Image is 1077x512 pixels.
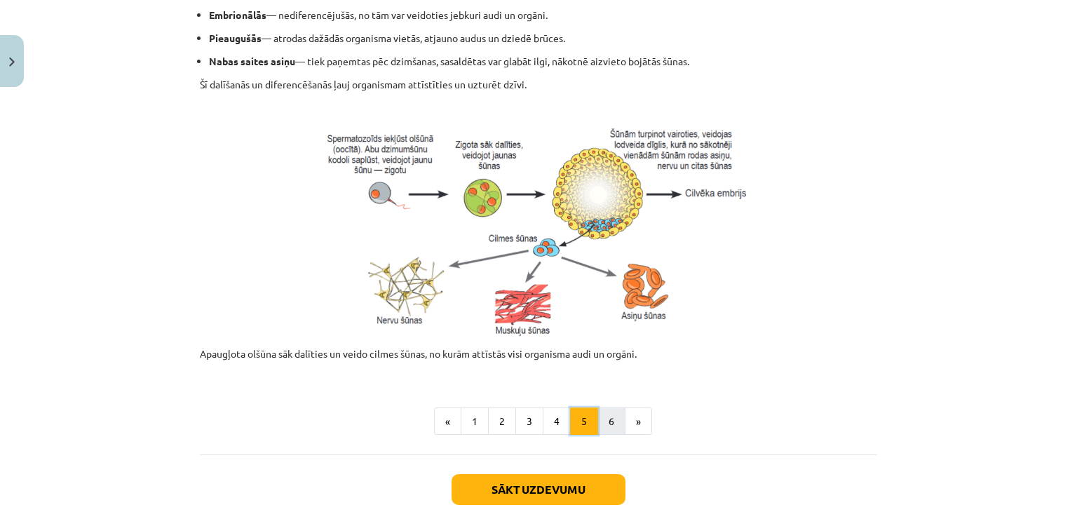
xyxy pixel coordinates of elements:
[209,32,262,44] strong: Pieaugušās
[570,407,598,436] button: 5
[625,407,652,436] button: »
[200,407,877,436] nav: Page navigation example
[9,58,15,67] img: icon-close-lesson-0947bae3869378f0d4975bcd49f059093ad1ed9edebbc8119c70593378902aed.svg
[515,407,543,436] button: 3
[209,8,877,22] p: — nediferencējušās, no tām var veidoties jebkuri audi un orgāni.
[209,8,266,21] strong: Embrionālās
[209,31,877,46] p: — atrodas dažādās organisma vietās, atjauno audus un dziedē brūces.
[209,54,877,69] p: — tiek paņemtas pēc dzimšanas, sasaldētas var glabāt ilgi, nākotnē aizvieto bojātās šūnas.
[452,474,625,505] button: Sākt uzdevumu
[461,407,489,436] button: 1
[200,346,877,376] p: Apaugļota olšūna sāk dalīties un veido cilmes šūnas, no kurām attīstās visi organisma audi un org...
[488,407,516,436] button: 2
[209,55,295,67] strong: Nabas saites asiņu
[200,77,877,92] p: Šī dalīšanās un diferencēšanās ļauj organismam attīstīties un uzturēt dzīvi.
[597,407,625,436] button: 6
[434,407,461,436] button: «
[543,407,571,436] button: 4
